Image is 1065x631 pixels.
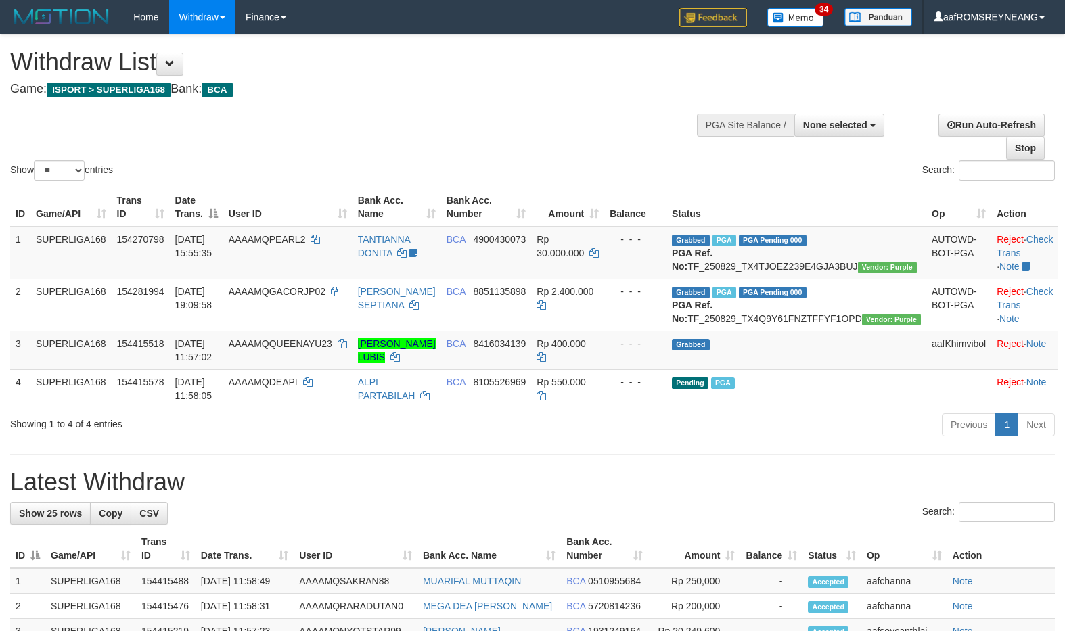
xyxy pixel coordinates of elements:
th: Bank Acc. Number: activate to sort column ascending [561,530,648,568]
th: Trans ID: activate to sort column ascending [112,188,170,227]
span: [DATE] 15:55:35 [175,234,212,258]
td: TF_250829_TX4Q9Y61FNZTFFYF1OPD [666,279,926,331]
td: 1 [10,568,45,594]
a: Check Trans [997,286,1053,310]
th: ID: activate to sort column descending [10,530,45,568]
span: Copy [99,508,122,519]
a: Note [953,601,973,611]
span: Marked by aafsoycanthlai [711,377,735,389]
th: Status: activate to sort column ascending [802,530,861,568]
b: PGA Ref. No: [672,248,712,272]
span: Show 25 rows [19,508,82,519]
span: BCA [202,83,232,97]
span: Rp 550.000 [537,377,585,388]
span: BCA [566,601,585,611]
img: MOTION_logo.png [10,7,113,27]
th: Bank Acc. Name: activate to sort column ascending [353,188,441,227]
th: User ID: activate to sort column ascending [294,530,417,568]
span: Grabbed [672,235,710,246]
div: - - - [610,337,661,350]
span: Grabbed [672,339,710,350]
span: Copy 4900430073 to clipboard [473,234,526,245]
label: Show entries [10,160,113,181]
img: panduan.png [844,8,912,26]
a: ALPI PARTABILAH [358,377,415,401]
span: Vendor URL: https://trx4.1velocity.biz [862,314,921,325]
a: Reject [997,234,1024,245]
a: Note [1026,338,1047,349]
th: Balance [604,188,666,227]
a: Next [1018,413,1055,436]
td: 4 [10,369,30,408]
td: Rp 200,000 [648,594,741,619]
span: Copy 0510955684 to clipboard [588,576,641,586]
a: MUARIFAL MUTTAQIN [423,576,521,586]
button: None selected [794,114,884,137]
span: Vendor URL: https://trx4.1velocity.biz [858,262,917,273]
span: Copy 8851135898 to clipboard [473,286,526,297]
span: Rp 400.000 [537,338,585,349]
span: 154415578 [117,377,164,388]
div: - - - [610,375,661,389]
span: [DATE] 19:09:58 [175,286,212,310]
span: Marked by aafnonsreyleab [712,287,736,298]
span: PGA Pending [739,287,807,298]
th: Trans ID: activate to sort column ascending [136,530,196,568]
th: Bank Acc. Number: activate to sort column ascending [441,188,532,227]
td: 154415488 [136,568,196,594]
a: Previous [942,413,996,436]
span: CSV [139,508,159,519]
td: AAAAMQSAKRAN88 [294,568,417,594]
a: Note [953,576,973,586]
td: SUPERLIGA168 [30,369,112,408]
td: 2 [10,594,45,619]
span: Rp 30.000.000 [537,234,584,258]
a: Reject [997,338,1024,349]
th: Game/API: activate to sort column ascending [45,530,136,568]
span: AAAAMQDEAPI [229,377,298,388]
th: Date Trans.: activate to sort column ascending [196,530,294,568]
span: Accepted [808,576,848,588]
span: 154415518 [117,338,164,349]
span: Copy 8416034139 to clipboard [473,338,526,349]
a: MEGA DEA [PERSON_NAME] [423,601,552,611]
th: Op: activate to sort column ascending [926,188,991,227]
h1: Withdraw List [10,49,696,76]
span: None selected [803,120,867,131]
td: SUPERLIGA168 [45,594,136,619]
td: SUPERLIGA168 [30,279,112,331]
b: PGA Ref. No: [672,300,712,324]
td: AUTOWD-BOT-PGA [926,279,991,331]
span: BCA [566,576,585,586]
h1: Latest Withdraw [10,469,1055,496]
th: Status [666,188,926,227]
td: 2 [10,279,30,331]
a: Show 25 rows [10,502,91,525]
td: - [740,568,802,594]
a: Reject [997,377,1024,388]
td: 154415476 [136,594,196,619]
h4: Game: Bank: [10,83,696,96]
a: Copy [90,502,131,525]
span: AAAAMQGACORJP02 [229,286,325,297]
td: AAAAMQRARADUTAN0 [294,594,417,619]
td: SUPERLIGA168 [30,227,112,279]
span: PGA Pending [739,235,807,246]
div: - - - [610,233,661,246]
span: 34 [815,3,833,16]
a: 1 [995,413,1018,436]
th: Action [947,530,1055,568]
td: SUPERLIGA168 [45,568,136,594]
span: AAAAMQPEARL2 [229,234,306,245]
a: Stop [1006,137,1045,160]
label: Search: [922,502,1055,522]
span: Copy 8105526969 to clipboard [473,377,526,388]
a: Check Trans [997,234,1053,258]
td: 1 [10,227,30,279]
td: aafchanna [861,594,947,619]
span: Copy 5720814236 to clipboard [588,601,641,611]
span: [DATE] 11:58:05 [175,377,212,401]
img: Button%20Memo.svg [767,8,824,27]
a: Reject [997,286,1024,297]
span: Marked by aafmaleo [712,235,736,246]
